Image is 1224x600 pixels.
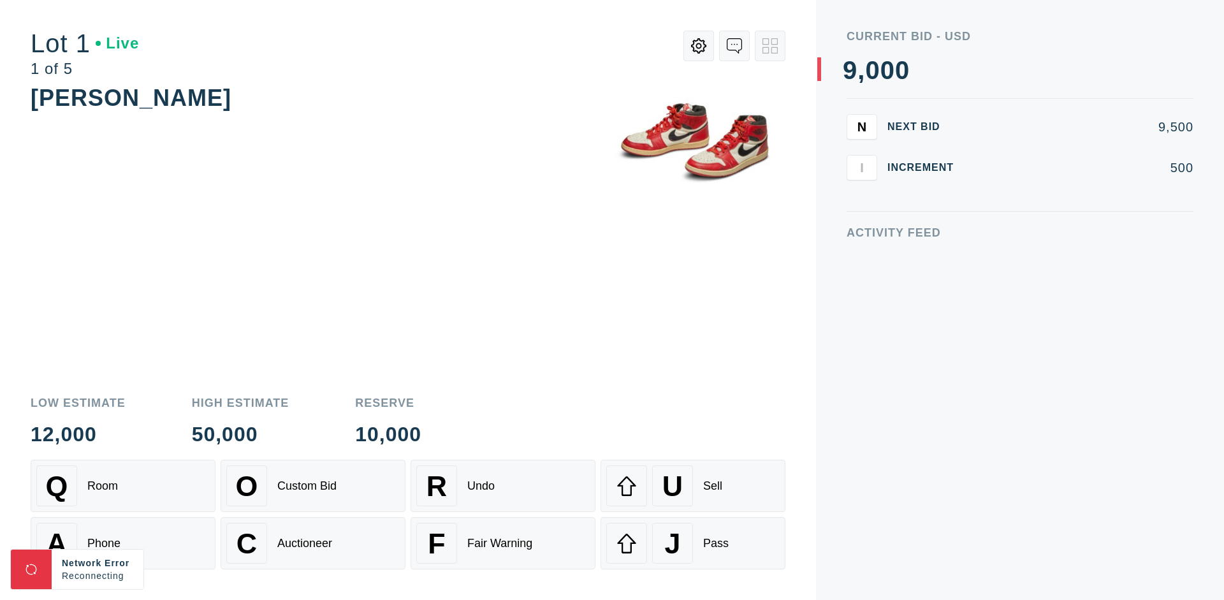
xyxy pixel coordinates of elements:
[467,537,532,550] div: Fair Warning
[62,569,133,582] div: Reconnecting
[31,31,139,56] div: Lot 1
[236,470,258,502] span: O
[47,527,67,560] span: A
[895,57,910,83] div: 0
[221,460,405,512] button: OCustom Bid
[880,57,895,83] div: 0
[601,517,785,569] button: JPass
[192,397,289,409] div: High Estimate
[703,479,722,493] div: Sell
[87,537,120,550] div: Phone
[847,155,877,180] button: I
[355,397,421,409] div: Reserve
[31,517,215,569] button: APhone
[31,460,215,512] button: QRoom
[662,470,683,502] span: U
[277,479,337,493] div: Custom Bid
[887,163,964,173] div: Increment
[857,119,866,134] span: N
[31,424,126,444] div: 12,000
[843,57,857,83] div: 9
[865,57,880,83] div: 0
[355,424,421,444] div: 10,000
[974,161,1193,174] div: 500
[277,537,332,550] div: Auctioneer
[887,122,964,132] div: Next Bid
[31,85,231,111] div: [PERSON_NAME]
[601,460,785,512] button: USell
[221,517,405,569] button: CAuctioneer
[426,470,447,502] span: R
[411,517,595,569] button: FFair Warning
[62,557,133,569] div: Network Error
[664,527,680,560] span: J
[237,527,257,560] span: C
[860,160,864,175] span: I
[87,479,118,493] div: Room
[467,479,495,493] div: Undo
[192,424,289,444] div: 50,000
[847,31,1193,42] div: Current Bid - USD
[857,57,865,312] div: ,
[96,36,139,51] div: Live
[428,527,445,560] span: F
[46,470,68,502] span: Q
[31,397,126,409] div: Low Estimate
[703,537,729,550] div: Pass
[847,227,1193,238] div: Activity Feed
[974,121,1193,133] div: 9,500
[411,460,595,512] button: RUndo
[847,114,877,140] button: N
[31,61,139,77] div: 1 of 5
